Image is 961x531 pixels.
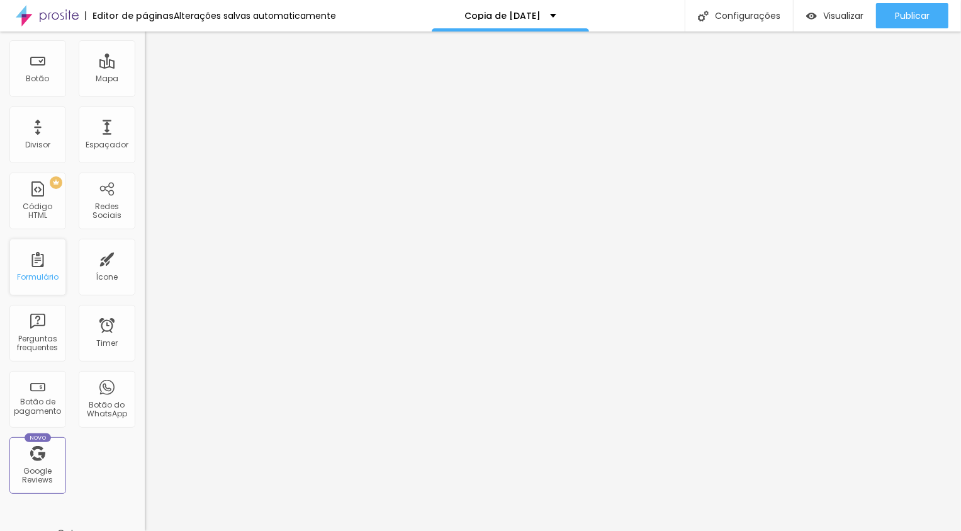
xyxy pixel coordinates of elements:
p: Copia de [DATE] [464,11,541,20]
div: Novo [25,433,52,442]
span: Visualizar [823,11,863,21]
div: Editor de páginas [85,11,174,20]
div: Botão de pagamento [13,397,62,416]
iframe: Editor [145,31,961,531]
span: Publicar [895,11,930,21]
div: Ícone [96,273,118,282]
div: Botão [26,74,50,83]
div: Mapa [96,74,118,83]
div: Alterações salvas automaticamente [174,11,336,20]
div: Código HTML [13,202,62,220]
button: Publicar [876,3,948,28]
img: Icone [698,11,709,21]
button: Visualizar [794,3,876,28]
div: Divisor [25,140,50,149]
div: Formulário [17,273,59,282]
img: view-1.svg [806,11,817,21]
div: Perguntas frequentes [13,334,62,353]
div: Redes Sociais [82,202,132,220]
div: Espaçador [86,140,128,149]
div: Timer [96,339,118,348]
div: Botão do WhatsApp [82,401,132,419]
div: Google Reviews [13,467,62,485]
